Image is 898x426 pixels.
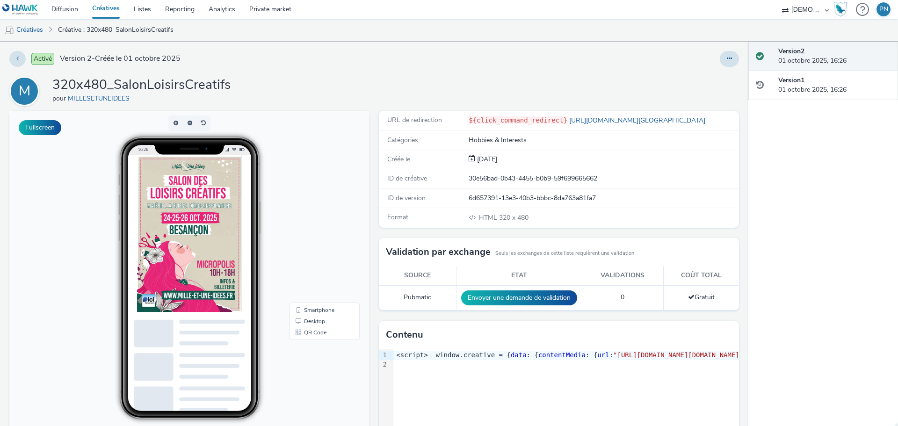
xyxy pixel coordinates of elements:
[53,19,178,41] a: Créative : 320x480_SalonLoisirsCreatifs
[833,2,847,17] img: Hawk Academy
[19,120,61,135] button: Fullscreen
[688,293,715,302] span: Gratuit
[295,196,325,202] span: Smartphone
[386,328,423,342] h3: Contenu
[469,174,738,183] div: 30e56bad-0b43-4455-b0b9-59f699665662
[379,285,456,310] td: Pubmatic
[68,94,133,103] a: MILLESETUNEIDEES
[295,219,317,224] span: QR Code
[778,47,891,66] div: 01 octobre 2025, 16:26
[295,208,316,213] span: Desktop
[567,116,709,125] a: [URL][DOMAIN_NAME][GEOGRAPHIC_DATA]
[538,351,586,359] span: contentMedia
[52,76,231,94] h1: 320x480_SalonLoisirsCreatifs
[461,290,577,305] button: Envoyer une demande de validation
[387,194,426,202] span: ID de version
[379,351,388,360] div: 1
[387,174,427,183] span: ID de créative
[379,360,388,369] div: 2
[511,351,527,359] span: data
[282,194,348,205] li: Smartphone
[60,53,181,64] span: Version 2 - Créée le 01 octobre 2025
[469,116,567,124] code: ${click_command_redirect}
[456,266,582,285] th: Etat
[495,250,634,257] small: Seuls les exchanges de cette liste requièrent une validation
[52,94,68,103] span: pour
[475,155,497,164] span: [DATE]
[387,136,418,144] span: Catégories
[19,78,30,104] div: M
[621,293,624,302] span: 0
[778,76,891,95] div: 01 octobre 2025, 16:26
[129,36,139,41] span: 16:26
[5,26,14,35] img: mobile
[31,53,54,65] span: Activé
[663,266,739,285] th: Coût total
[379,266,456,285] th: Source
[879,2,888,16] div: PN
[282,216,348,227] li: QR Code
[9,87,43,95] a: M
[386,245,491,259] h3: Validation par exchange
[778,47,804,56] strong: Version 2
[778,76,804,85] strong: Version 1
[833,2,851,17] a: Hawk Academy
[387,213,408,222] span: Format
[469,194,738,203] div: 6d657391-13e3-40b3-bbbc-8da763a81fa7
[613,351,743,359] span: "[URL][DOMAIN_NAME][DOMAIN_NAME]"
[469,136,738,145] div: Hobbies & Interests
[479,213,499,222] span: HTML
[282,205,348,216] li: Desktop
[582,266,663,285] th: Validations
[475,155,497,164] div: Création 01 octobre 2025, 16:26
[387,116,442,124] span: URL de redirection
[597,351,609,359] span: url
[387,155,410,164] span: Créée le
[2,4,38,15] img: undefined Logo
[478,213,529,222] span: 320 x 480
